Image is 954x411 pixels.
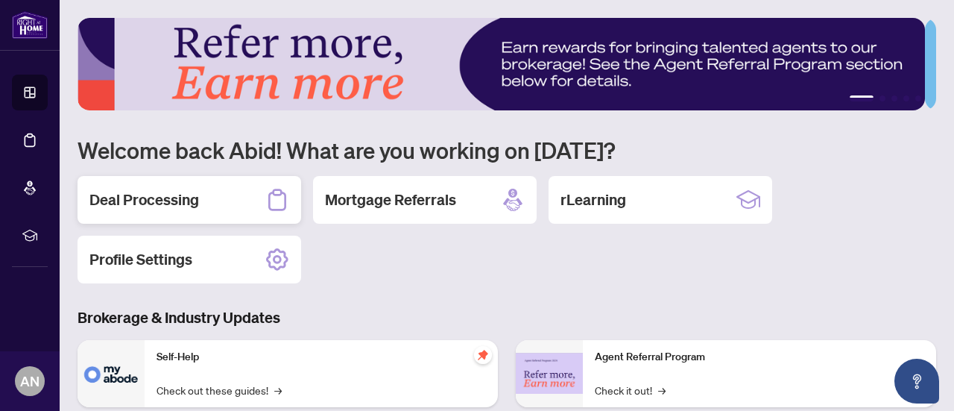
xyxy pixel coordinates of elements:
[325,189,456,210] h2: Mortgage Referrals
[560,189,626,210] h2: rLearning
[89,249,192,270] h2: Profile Settings
[915,95,921,101] button: 5
[894,359,939,404] button: Open asap
[879,95,885,101] button: 2
[78,340,145,407] img: Self-Help
[516,353,583,394] img: Agent Referral Program
[89,189,199,210] h2: Deal Processing
[12,11,48,39] img: logo
[658,382,666,398] span: →
[157,382,282,398] a: Check out these guides!→
[891,95,897,101] button: 3
[157,349,486,365] p: Self-Help
[903,95,909,101] button: 4
[78,18,925,110] img: Slide 0
[78,307,936,328] h3: Brokerage & Industry Updates
[474,346,492,364] span: pushpin
[595,349,924,365] p: Agent Referral Program
[274,382,282,398] span: →
[20,371,40,392] span: AN
[595,382,666,398] a: Check it out!→
[78,136,936,164] h1: Welcome back Abid! What are you working on [DATE]?
[850,95,874,101] button: 1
